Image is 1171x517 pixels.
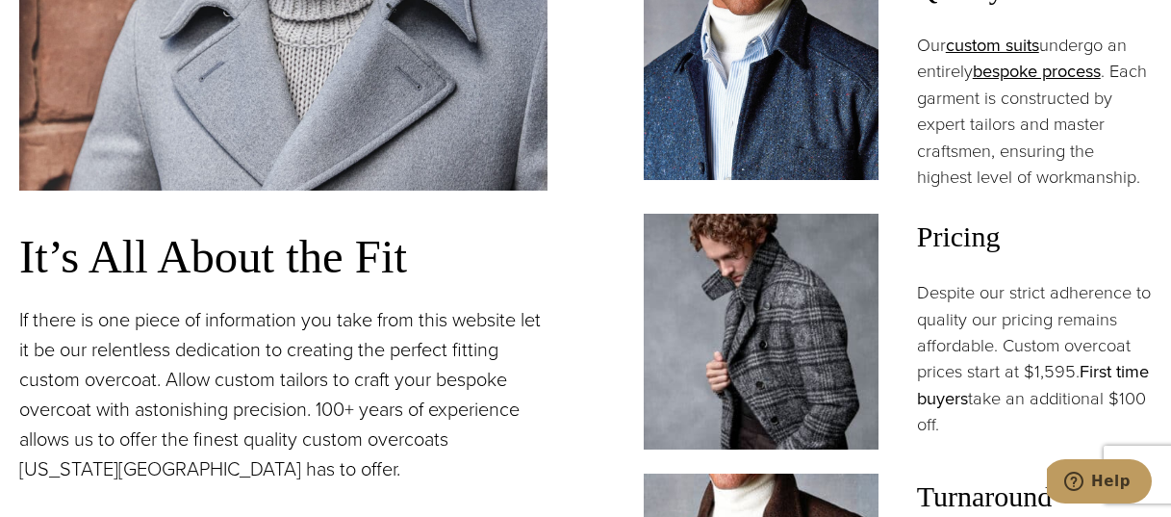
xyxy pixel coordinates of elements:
a: First time buyers [917,358,1149,410]
h3: It’s All About the Fit [19,229,547,285]
p: Our undergo an entirely . Each garment is constructed by expert tailors and master craftsmen, ens... [917,32,1152,190]
iframe: Opens a widget where you can chat to one of our agents [1047,459,1152,507]
p: Despite our strict adherence to quality our pricing remains affordable. Custom overcoat prices st... [917,279,1152,437]
p: If there is one piece of information you take from this website let it be our relentless dedicati... [19,305,547,484]
a: custom suits [946,32,1039,58]
a: bespoke process [973,58,1101,84]
img: Man in double breasted grey plaid bespoke overcoat. [644,214,878,449]
span: Pricing [917,214,1152,260]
